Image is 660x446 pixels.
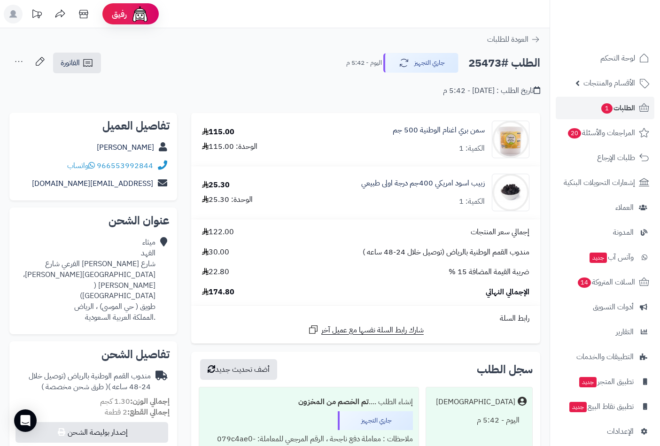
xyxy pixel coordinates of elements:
[202,194,253,205] div: الوحدة: 25.30
[17,215,170,226] h2: عنوان الشحن
[578,375,634,388] span: تطبيق المتجر
[338,411,413,430] div: جاري التجهيز
[568,400,634,413] span: تطبيق نقاط البيع
[590,253,607,263] span: جديد
[202,180,230,191] div: 25.30
[556,146,654,169] a: طلبات الإرجاع
[14,409,37,432] div: Open Intercom Messenger
[202,141,257,152] div: الوحدة: 115.00
[556,47,654,69] a: لوحة التحكم
[579,377,597,387] span: جديد
[583,77,635,90] span: الأقسام والمنتجات
[556,420,654,443] a: الإعدادات
[67,160,95,171] a: واتساب
[613,226,634,239] span: المدونة
[97,160,153,171] a: 966553992844
[576,350,634,363] span: التطبيقات والخدمات
[436,397,515,408] div: [DEMOGRAPHIC_DATA]
[41,381,108,392] span: ( طرق شحن مخصصة )
[393,125,485,136] a: سمن بري اغنام الوطنية 500 جم
[567,126,635,139] span: المراجعات والأسئلة
[202,227,234,238] span: 122.00
[556,221,654,244] a: المدونة
[200,359,277,380] button: أضف تحديث جديد
[17,120,170,131] h2: تفاصيل العميل
[363,247,529,258] span: مندوب القمم الوطنية بالرياض (توصيل خلال 24-48 ساعه )
[97,142,154,153] a: [PERSON_NAME]
[112,8,127,20] span: رفيق
[202,267,229,277] span: 22.80
[596,25,651,45] img: logo-2.png
[486,287,529,298] span: الإجمالي النهائي
[487,34,528,45] span: العودة للطلبات
[556,296,654,318] a: أدوات التسويق
[459,196,485,207] div: الكمية: 1
[556,196,654,219] a: العملاء
[556,271,654,293] a: السلات المتروكة14
[100,396,170,407] small: 1.30 كجم
[298,396,369,408] b: تم الخصم من المخزون
[607,425,634,438] span: الإعدادات
[443,85,540,96] div: تاريخ الطلب : [DATE] - 5:42 م
[202,127,234,138] div: 115.00
[577,276,635,289] span: السلات المتروكة
[17,371,151,392] div: مندوب القمم الوطنية بالرياض (توصيل خلال 24-48 ساعه )
[432,411,527,430] div: اليوم - 5:42 م
[589,251,634,264] span: وآتس آب
[556,246,654,269] a: وآتس آبجديد
[556,370,654,393] a: تطبيق المتجرجديد
[127,407,170,418] strong: إجمالي القطع:
[17,237,155,323] div: ميثاء الفهد شارع [PERSON_NAME] الفرعي شارع [GEOGRAPHIC_DATA][PERSON_NAME]، [PERSON_NAME] ( [GEOGR...
[616,325,634,338] span: التقارير
[346,58,382,68] small: اليوم - 5:42 م
[202,287,234,298] span: 174.80
[578,277,591,288] span: 14
[600,52,635,65] span: لوحة التحكم
[61,57,80,69] span: الفاتورة
[32,178,153,189] a: [EMAIL_ADDRESS][DOMAIN_NAME]
[492,174,529,211] img: 1688856650-%D9%81%D9%88%D8%A7%D8%A6%D8%AF%20%D8%A7%D9%84%D8%B2%D8%A8%D9%8A%D8%A8%20%D8%A7%D9%84%D...
[361,178,485,189] a: زبيب اسود امريكي 400جم درجة اولى طبيعي
[600,101,635,115] span: الطلبات
[477,364,533,375] h3: سجل الطلب
[16,422,168,443] button: إصدار بوليصة الشحن
[615,201,634,214] span: العملاء
[564,176,635,189] span: إشعارات التحويلات البنكية
[487,34,540,45] a: العودة للطلبات
[597,151,635,164] span: طلبات الإرجاع
[202,247,229,258] span: 30.00
[569,402,587,412] span: جديد
[492,121,529,158] img: 1714235176-6281062510742-90x90.jpg
[383,53,458,73] button: جاري التجهيز
[556,171,654,194] a: إشعارات التحويلات البنكية
[131,5,149,23] img: ai-face.png
[321,325,424,336] span: شارك رابط السلة نفسها مع عميل آخر
[556,395,654,418] a: تطبيق نقاط البيعجديد
[449,267,529,277] span: ضريبة القيمة المضافة 15 %
[568,128,581,138] span: 20
[17,349,170,360] h2: تفاصيل الشحن
[308,324,424,336] a: شارك رابط السلة نفسها مع عميل آخر
[459,143,485,154] div: الكمية: 1
[468,54,540,73] h2: الطلب #25473
[130,396,170,407] strong: إجمالي الوزن:
[556,321,654,343] a: التقارير
[556,97,654,119] a: الطلبات1
[601,103,613,114] span: 1
[556,346,654,368] a: التطبيقات والخدمات
[53,53,101,73] a: الفاتورة
[25,5,48,26] a: تحديثات المنصة
[471,227,529,238] span: إجمالي سعر المنتجات
[105,407,170,418] small: 2 قطعة
[195,313,536,324] div: رابط السلة
[556,122,654,144] a: المراجعات والأسئلة20
[593,300,634,314] span: أدوات التسويق
[205,393,413,411] div: إنشاء الطلب ....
